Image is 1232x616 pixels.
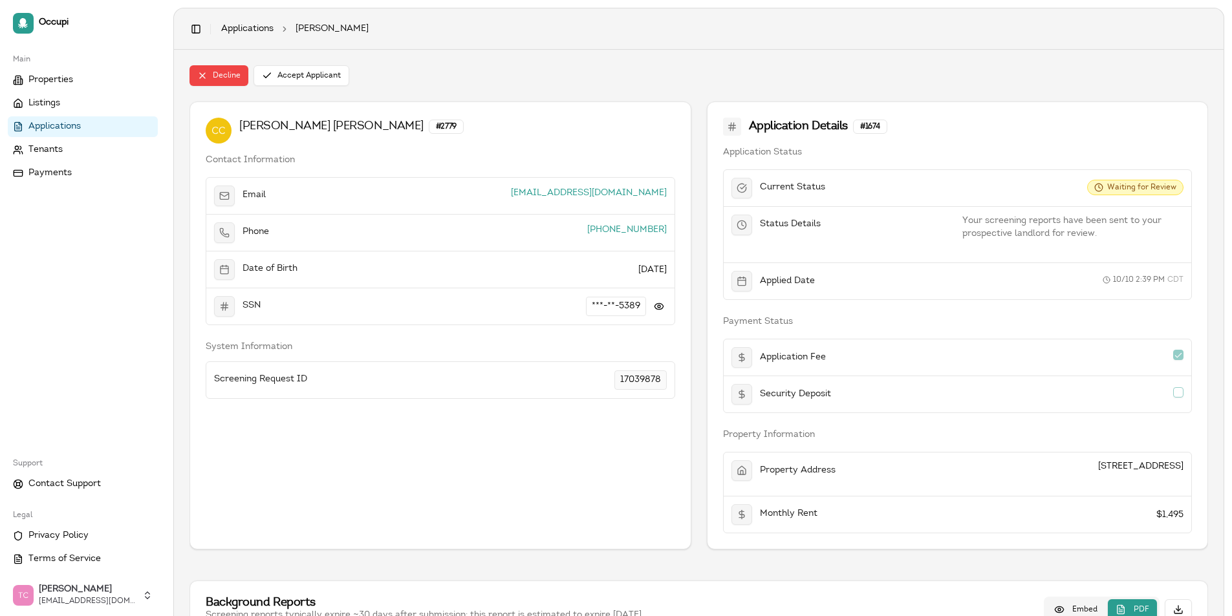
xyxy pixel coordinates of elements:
[760,352,826,364] span: Application Fee
[429,120,464,134] div: # 2779
[206,597,643,609] div: Background Reports
[962,215,1183,240] p: Your screening reports have been sent to your prospective landlord for review.
[254,65,349,86] button: Accept Applicant
[39,596,137,606] span: [EMAIL_ADDRESS][DOMAIN_NAME]
[749,118,848,136] span: Application Details
[8,580,158,611] button: Trudy Childers[PERSON_NAME][EMAIL_ADDRESS][DOMAIN_NAME]
[8,140,158,160] a: Tenants
[189,65,248,86] button: Decline
[243,301,261,312] span: SSN
[8,549,158,569] a: Terms of Service
[239,118,424,136] h3: [PERSON_NAME] [PERSON_NAME]
[760,182,825,194] span: Current Status
[760,465,836,477] span: Property Address
[8,116,158,137] a: Applications
[206,341,675,354] h4: System Information
[243,264,297,275] span: Date of Birth
[28,74,73,87] span: Properties
[8,453,158,474] div: Support
[853,120,887,134] div: # 1674
[28,97,60,110] span: Listings
[243,227,269,239] span: Phone
[296,23,369,36] span: [PERSON_NAME]
[13,585,34,606] img: Trudy Childers
[28,143,63,156] span: Tenants
[221,23,274,36] a: Applications
[206,118,232,143] img: Cameron Coleman
[1107,182,1176,193] span: Waiting for Review
[221,23,369,36] nav: breadcrumb
[28,120,81,133] span: Applications
[28,167,72,180] span: Payments
[638,266,667,275] span: [DATE]
[1113,275,1165,285] span: 10/10 2:39 PM
[760,276,815,288] span: Applied Date
[8,526,158,546] a: Privacy Policy
[723,429,1193,441] h4: Property Information
[760,219,821,231] span: Status Details
[28,553,101,566] span: Terms of Service
[28,478,101,491] span: Contact Support
[39,584,137,596] span: [PERSON_NAME]
[8,474,158,494] a: Contact Support
[1098,462,1183,471] span: [STREET_ADDRESS]
[8,8,158,39] a: Occupi
[243,190,266,202] span: Email
[760,389,831,401] span: Security Deposit
[214,374,307,386] span: Screening Request ID
[1156,511,1183,520] span: $ 1,495
[8,93,158,114] a: Listings
[8,163,158,184] a: Payments
[8,49,158,70] div: Main
[28,529,89,542] span: Privacy Policy
[8,505,158,526] div: Legal
[8,70,158,90] a: Properties
[39,17,153,29] span: Occupi
[723,146,1193,159] h4: Application Status
[620,374,661,387] span: 17039878
[1167,275,1183,285] span: CDT
[760,509,817,520] span: Monthly Rent
[206,154,675,167] h4: Contact Information
[587,224,667,237] span: [PHONE_NUMBER]
[723,315,1193,328] h4: Payment Status
[511,187,667,200] span: [EMAIL_ADDRESS][DOMAIN_NAME]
